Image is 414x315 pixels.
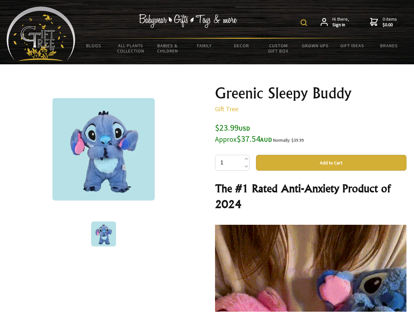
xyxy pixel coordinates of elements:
[256,155,406,171] button: Add to Cart
[223,39,260,52] a: Decor
[371,39,408,52] a: Brands
[7,7,75,61] img: Babyware - Gifts - Toys and more...
[297,39,334,52] a: Grown Ups
[260,136,272,143] span: AUD
[112,39,149,58] a: All Plants Collection
[383,16,397,28] span: 0 items
[334,39,371,52] a: Gift Ideas
[321,16,349,28] a: Hi there,Sign in
[239,125,250,132] span: USD
[332,22,349,28] strong: Sign in
[91,221,116,246] img: Greenic Sleepy Buddy
[332,16,349,28] span: Hi there,
[301,19,307,26] img: product search
[139,14,237,28] img: Babywear - Gifts - Toys & more
[52,98,155,200] img: Greenic Sleepy Buddy
[75,39,112,52] a: BLOGS
[370,16,397,28] a: 0 items$0.00
[215,105,238,113] a: Gift Tree
[215,122,272,144] span: $23.99 $37.54
[186,39,223,52] a: Family
[215,182,390,211] strong: The #1 Rated Anti-Anxiety Product of 2024
[215,85,406,101] h1: Greenic Sleepy Buddy
[215,135,237,144] small: Approx
[273,137,304,143] small: Normally: $39.99
[149,39,186,58] a: Babies & Children
[260,39,297,58] a: Custom Gift Box
[383,22,397,28] strong: $0.00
